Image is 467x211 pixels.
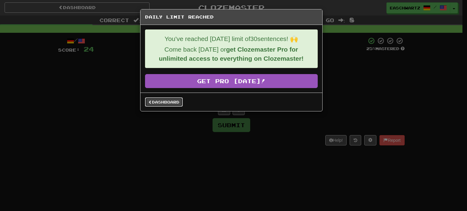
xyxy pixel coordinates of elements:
[150,45,313,63] p: Come back [DATE] or
[145,74,318,88] a: Get Pro [DATE]!
[145,14,318,20] h5: Daily Limit Reached
[145,97,183,107] a: Dashboard
[159,46,303,62] strong: get Clozemaster Pro for unlimited access to everything on Clozemaster!
[150,34,313,43] p: You've reached [DATE] limit of 30 sentences! 🙌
